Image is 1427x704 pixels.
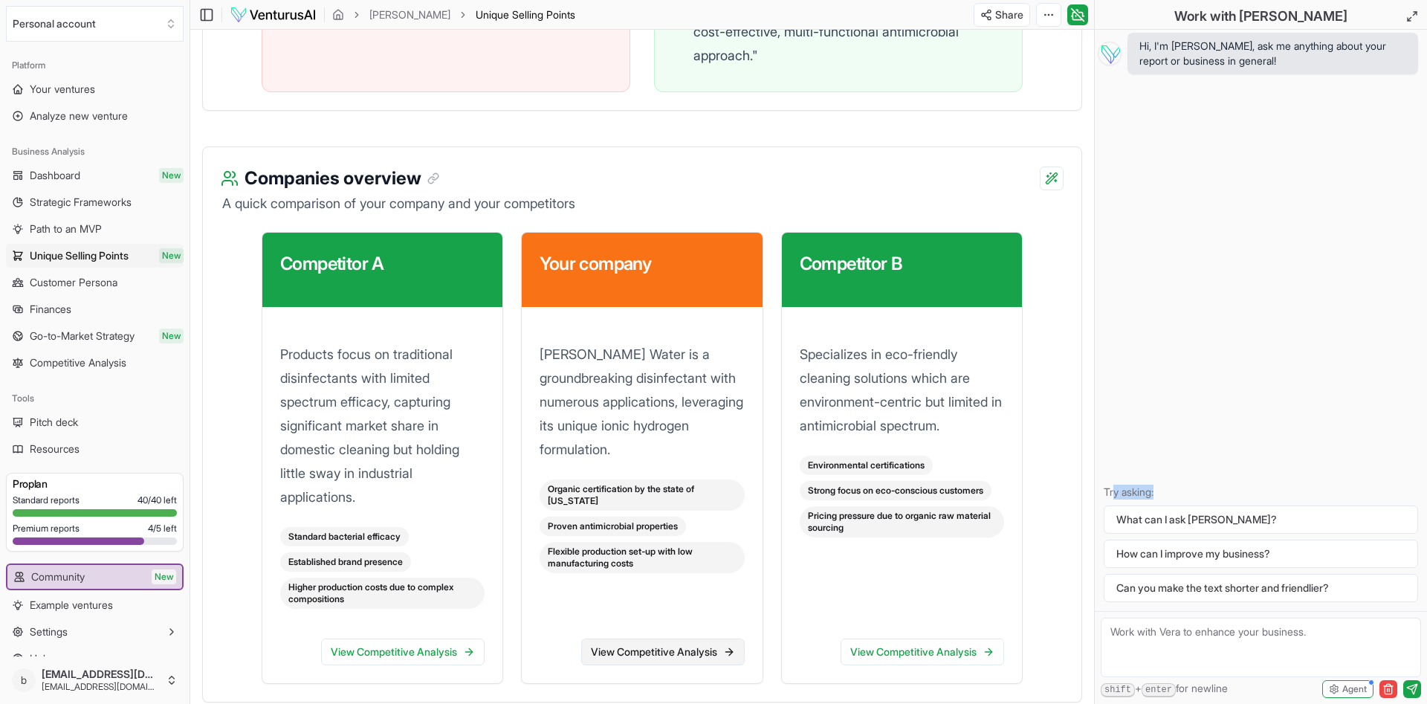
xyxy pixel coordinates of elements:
span: Community [31,569,85,584]
a: Customer Persona [6,271,184,294]
span: 40 / 40 left [137,494,177,506]
button: What can I ask [PERSON_NAME]? [1104,506,1418,534]
button: How can I improve my business? [1104,540,1418,568]
span: + for newline [1101,681,1228,697]
a: Help [6,647,184,671]
div: Organic certification by the state of [US_STATE] [540,479,744,511]
img: Vera [1098,42,1122,65]
span: Example ventures [30,598,113,613]
span: Dashboard [30,168,80,183]
p: A quick comparison of your company and your competitors [221,193,1064,214]
button: b[EMAIL_ADDRESS][DOMAIN_NAME][EMAIL_ADDRESS][DOMAIN_NAME] [6,662,184,698]
h3: Pro plan [13,477,177,491]
h3: Competitor A [280,251,485,277]
div: Platform [6,54,184,77]
button: Select an organization [6,6,184,42]
div: Standard bacterial efficacy [280,527,409,546]
span: [EMAIL_ADDRESS][DOMAIN_NAME] [42,681,160,693]
a: Your ventures [6,77,184,101]
span: Customer Persona [30,275,117,290]
span: Agent [1342,683,1367,695]
div: Established brand presence [280,552,411,572]
div: Strong focus on eco-conscious customers [800,481,991,500]
span: [EMAIL_ADDRESS][DOMAIN_NAME] [42,668,160,681]
button: Can you make the text shorter and friendlier? [1104,574,1418,602]
span: Premium reports [13,523,80,535]
span: Unique Selling Points [476,7,575,22]
h3: Your company [540,251,744,277]
span: Competitive Analysis [30,355,126,370]
span: New [159,168,184,183]
span: Analyze new venture [30,109,128,123]
span: Your ventures [30,82,95,97]
a: Finances [6,297,184,321]
p: Specializes in eco-friendly cleaning solutions which are environment-centric but limited in antim... [800,343,1004,438]
span: New [159,248,184,263]
a: View Competitive Analysis [841,639,1004,665]
span: Finances [30,302,71,317]
span: b [12,668,36,692]
span: Go-to-Market Strategy [30,329,135,343]
span: Settings [30,624,68,639]
a: [PERSON_NAME] [369,7,450,22]
a: Pitch deck [6,410,184,434]
p: Products focus on traditional disinfectants with limited spectrum efficacy, capturing significant... [280,343,485,509]
span: Path to an MVP [30,222,102,236]
a: View Competitive Analysis [321,639,485,665]
h3: Competitor B [800,251,1004,277]
a: Competitive Analysis [6,351,184,375]
div: Flexible production set-up with low manufacturing costs [540,542,744,573]
span: New [159,329,184,343]
img: logo [230,6,317,24]
span: Hi, I'm [PERSON_NAME], ask me anything about your report or business in general! [1139,39,1406,68]
span: Help [30,651,51,666]
p: [PERSON_NAME] Water is a groundbreaking disinfectant with numerous applications, leveraging its u... [540,343,744,462]
p: Try asking: [1104,485,1418,500]
span: Share [995,7,1023,22]
span: Pitch deck [30,415,78,430]
a: Unique Selling PointsNew [6,244,184,268]
a: Example ventures [6,593,184,617]
a: Analyze new venture [6,104,184,128]
kbd: enter [1142,683,1176,697]
span: 4 / 5 left [148,523,177,535]
button: Share [974,3,1030,27]
span: Unique Selling Points [30,248,129,263]
a: Strategic Frameworks [6,190,184,214]
button: Agent [1322,680,1373,698]
div: Higher production costs due to complex compositions [280,578,485,609]
div: Tools [6,387,184,410]
a: View Competitive Analysis [581,639,745,665]
nav: breadcrumb [332,7,575,22]
span: Standard reports [13,494,80,506]
h2: Work with [PERSON_NAME] [1174,6,1347,27]
span: New [152,569,176,584]
a: Path to an MVP [6,217,184,241]
h3: Companies overview [245,165,439,192]
span: Unique Selling Points [476,8,575,21]
span: Strategic Frameworks [30,195,132,210]
div: Pricing pressure due to organic raw material sourcing [800,506,1004,537]
div: Environmental certifications [800,456,933,475]
a: Go-to-Market StrategyNew [6,324,184,348]
div: Proven antimicrobial properties [540,517,686,536]
a: CommunityNew [7,565,182,589]
div: Business Analysis [6,140,184,164]
kbd: shift [1101,683,1135,697]
a: DashboardNew [6,164,184,187]
a: Resources [6,437,184,461]
span: Resources [30,442,80,456]
button: Settings [6,620,184,644]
